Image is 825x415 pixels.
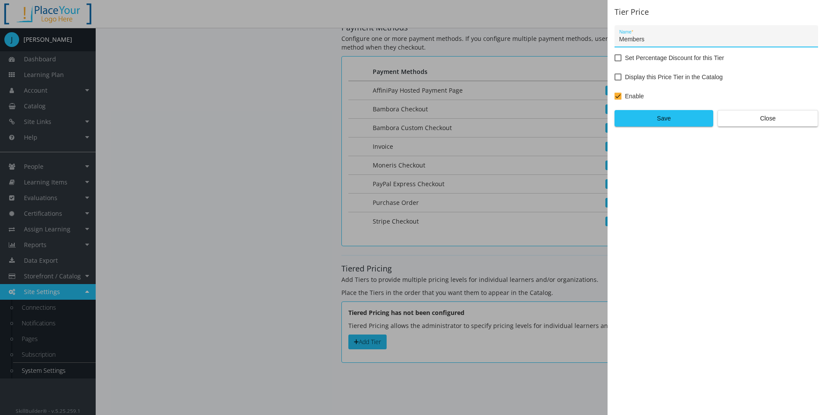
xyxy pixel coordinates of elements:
[718,110,818,127] button: Close
[625,91,644,101] span: Enable
[615,8,818,17] h2: Tier Price
[725,110,811,126] span: Close
[625,53,724,63] span: Set Percentage Discount for this Tier
[615,110,713,127] button: Save
[625,72,723,82] span: Display this Price Tier in the Catalog
[622,110,706,126] span: Save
